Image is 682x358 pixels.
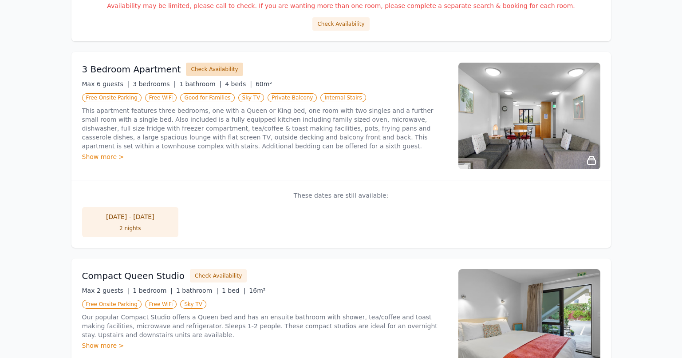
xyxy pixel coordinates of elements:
button: Check Availability [186,63,243,76]
span: Internal Stairs [320,93,366,102]
span: 1 bed | [222,287,245,294]
span: Sky TV [238,93,264,102]
h3: Compact Queen Studio [82,270,185,282]
span: Free WiFi [145,93,177,102]
div: [DATE] - [DATE] [91,212,170,221]
span: 4 beds | [225,80,252,88]
div: 2 nights [91,225,170,232]
span: Sky TV [180,300,206,309]
span: Max 6 guests | [82,80,130,88]
button: Check Availability [312,17,369,31]
span: 3 bedrooms | [133,80,176,88]
p: Our popular Compact Studio offers a Queen bed and has an ensuite bathroom with shower, tea/coffee... [82,313,448,339]
span: 1 bedroom | [133,287,173,294]
span: Free Onsite Parking [82,300,142,309]
span: Free WiFi [145,300,177,309]
p: These dates are still available: [82,191,600,200]
span: 1 bathroom | [176,287,218,294]
p: Availability may be limited, please call to check. If you are wanting more than one room, please ... [82,1,600,10]
button: Check Availability [190,269,247,282]
span: Max 2 guests | [82,287,130,294]
span: Private Balcony [268,93,317,102]
span: 1 bathroom | [179,80,221,88]
div: Show more > [82,341,448,350]
h3: 3 Bedroom Apartment [82,63,181,76]
span: 60m² [256,80,272,88]
span: 16m² [249,287,265,294]
span: Good for Families [180,93,234,102]
p: This apartment features three bedrooms, one with a Queen or King bed, one room with two singles a... [82,106,448,151]
div: Show more > [82,152,448,161]
span: Free Onsite Parking [82,93,142,102]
